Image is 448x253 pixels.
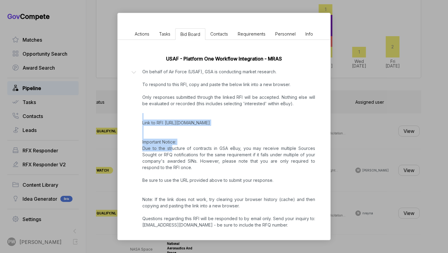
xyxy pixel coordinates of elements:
[159,31,170,36] span: Tasks
[210,31,228,36] span: Contacts
[238,31,265,36] span: Requirements
[142,68,315,228] p: On behalf of Air Force (USAF), GSA is conducting market research. To respond to this RFI, copy an...
[180,32,200,37] span: Bid Board
[135,31,149,36] span: Actions
[166,56,282,62] a: USAF - Platform One Workflow Integration - MRAS
[275,31,296,36] span: Personnel
[305,31,313,36] span: Info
